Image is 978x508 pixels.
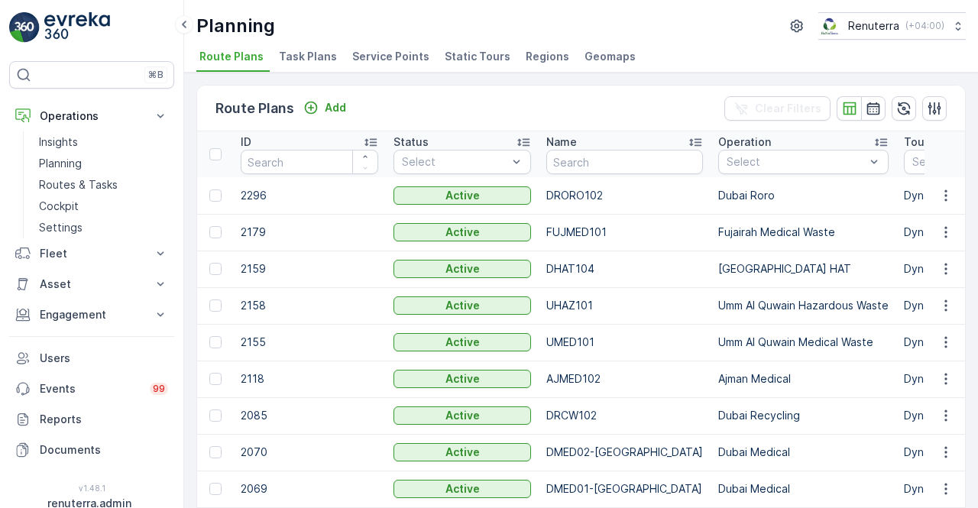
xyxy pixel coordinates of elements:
[33,196,174,217] a: Cockpit
[445,408,480,423] p: Active
[546,150,703,174] input: Search
[33,131,174,153] a: Insights
[33,174,174,196] a: Routes & Tasks
[209,189,222,202] div: Toggle Row Selected
[40,442,168,458] p: Documents
[393,370,531,388] button: Active
[9,299,174,330] button: Engagement
[445,445,480,460] p: Active
[44,12,110,43] img: logo_light-DOdMpM7g.png
[9,12,40,43] img: logo
[393,333,531,351] button: Active
[711,434,896,471] td: Dubai Medical
[297,99,352,117] button: Add
[233,287,386,324] td: 2158
[233,324,386,361] td: 2155
[40,108,144,124] p: Operations
[711,287,896,324] td: Umm Al Quwain Hazardous Waste
[718,134,771,150] p: Operation
[393,296,531,315] button: Active
[711,214,896,251] td: Fujairah Medical Waste
[233,397,386,434] td: 2085
[233,251,386,287] td: 2159
[445,188,480,203] p: Active
[711,324,896,361] td: Umm Al Quwain Medical Waste
[445,371,480,387] p: Active
[9,404,174,435] a: Reports
[724,96,831,121] button: Clear Filters
[9,435,174,465] a: Documents
[209,373,222,385] div: Toggle Row Selected
[539,324,711,361] td: UMED101
[848,18,899,34] p: Renuterra
[241,134,251,150] p: ID
[445,49,510,64] span: Static Tours
[199,49,264,64] span: Route Plans
[539,361,711,397] td: AJMED102
[233,214,386,251] td: 2179
[9,269,174,299] button: Asset
[209,299,222,312] div: Toggle Row Selected
[39,156,82,171] p: Planning
[241,150,378,174] input: Search
[9,374,174,404] a: Events99
[539,214,711,251] td: FUJMED101
[393,443,531,461] button: Active
[393,186,531,205] button: Active
[9,238,174,269] button: Fleet
[539,287,711,324] td: UHAZ101
[393,260,531,278] button: Active
[755,101,821,116] p: Clear Filters
[445,481,480,497] p: Active
[209,446,222,458] div: Toggle Row Selected
[393,223,531,241] button: Active
[9,101,174,131] button: Operations
[39,220,83,235] p: Settings
[233,361,386,397] td: 2118
[325,100,346,115] p: Add
[39,134,78,150] p: Insights
[209,409,222,422] div: Toggle Row Selected
[585,49,636,64] span: Geomaps
[233,471,386,507] td: 2069
[233,434,386,471] td: 2070
[402,154,507,170] p: Select
[9,484,174,493] span: v 1.48.1
[393,134,429,150] p: Status
[279,49,337,64] span: Task Plans
[209,336,222,348] div: Toggle Row Selected
[818,12,966,40] button: Renuterra(+04:00)
[539,434,711,471] td: DMED02-[GEOGRAPHIC_DATA]
[526,49,569,64] span: Regions
[40,351,168,366] p: Users
[40,412,168,427] p: Reports
[445,261,480,277] p: Active
[539,471,711,507] td: DMED01-[GEOGRAPHIC_DATA]
[546,134,577,150] p: Name
[40,307,144,322] p: Engagement
[904,134,958,150] p: Tour Type
[711,251,896,287] td: [GEOGRAPHIC_DATA] HAT
[727,154,865,170] p: Select
[445,335,480,350] p: Active
[39,199,79,214] p: Cockpit
[33,217,174,238] a: Settings
[393,406,531,425] button: Active
[711,471,896,507] td: Dubai Medical
[40,277,144,292] p: Asset
[445,225,480,240] p: Active
[711,397,896,434] td: Dubai Recycling
[233,177,386,214] td: 2296
[539,177,711,214] td: DRORO102
[148,69,164,81] p: ⌘B
[40,381,141,396] p: Events
[9,343,174,374] a: Users
[818,18,842,34] img: Screenshot_2024-07-26_at_13.33.01.png
[209,263,222,275] div: Toggle Row Selected
[40,246,144,261] p: Fleet
[196,14,275,38] p: Planning
[711,361,896,397] td: Ajman Medical
[209,483,222,495] div: Toggle Row Selected
[209,226,222,238] div: Toggle Row Selected
[215,98,294,119] p: Route Plans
